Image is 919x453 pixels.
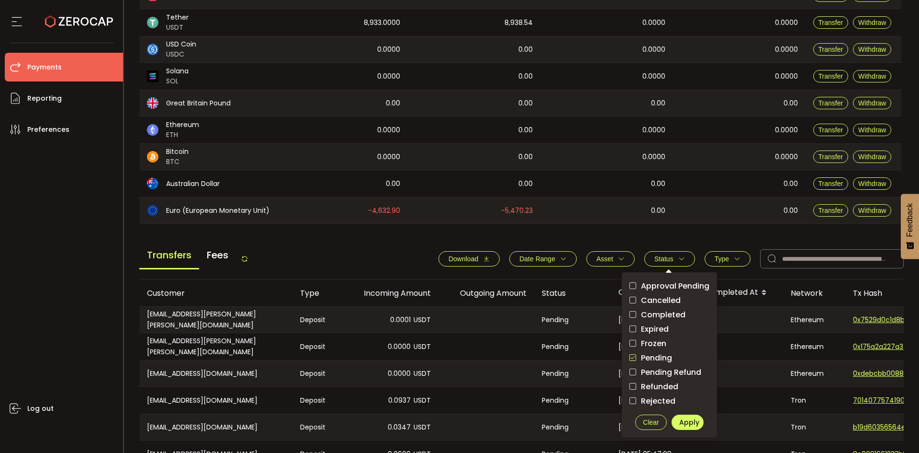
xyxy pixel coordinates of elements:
span: BTC [166,157,189,167]
span: Withdraw [858,19,886,26]
span: 0.00 [651,98,665,109]
span: SOL [166,76,189,86]
span: Apply [679,418,699,427]
div: Incoming Amount [343,288,438,299]
span: Clear [643,418,659,426]
span: Transfer [818,153,843,161]
button: Transfer [813,97,849,109]
span: Rejected [636,396,675,406]
span: 0.0000 [775,17,798,28]
button: Type [705,251,751,267]
span: Euro (European Monetary Unit) [166,206,269,216]
span: 0.00 [518,44,533,55]
span: Date Range [519,255,555,263]
button: Asset [586,251,635,267]
div: Deposit [292,360,343,386]
span: 0.0000 [642,44,665,55]
img: btc_portfolio.svg [147,151,158,163]
span: 0.00 [784,98,798,109]
span: ETH [166,130,199,140]
div: Deposit [292,307,343,333]
span: Completed [636,310,685,319]
div: Completed At [697,285,783,301]
button: Transfer [813,124,849,136]
span: Fees [199,242,236,268]
span: Transfer [818,207,843,214]
button: Feedback - Show survey [901,194,919,259]
span: 0.0000 [642,125,665,136]
span: Pending Refund [636,368,701,377]
span: Frozen [636,339,666,348]
span: 0.0000 [775,71,798,82]
span: Withdraw [858,153,886,161]
span: USDC [166,49,196,59]
span: [DATE] 04:25:07 [618,314,671,325]
span: Asset [596,255,613,263]
img: eth_portfolio.svg [147,124,158,136]
span: USDT [414,368,431,379]
span: Approval Pending [636,281,709,290]
button: Date Range [509,251,577,267]
div: [EMAIL_ADDRESS][DOMAIN_NAME] [139,387,292,414]
button: Withdraw [853,97,891,109]
span: 0.00 [386,98,400,109]
span: Solana [166,66,189,76]
span: 0.0000 [642,17,665,28]
span: 0.00 [518,151,533,163]
img: sol_portfolio.png [147,70,158,82]
div: Type [292,288,343,299]
button: Transfer [813,151,849,163]
button: Download [438,251,500,267]
div: Deposit [292,333,343,360]
span: 0.00 [518,71,533,82]
div: Tron [783,414,845,440]
span: Pending [542,395,569,406]
img: usdc_portfolio.svg [147,44,158,55]
button: Withdraw [853,16,891,29]
span: Transfer [818,126,843,134]
span: 0.00 [784,178,798,189]
div: [EMAIL_ADDRESS][PERSON_NAME][PERSON_NAME][DOMAIN_NAME] [139,333,292,360]
span: Transfer [818,19,843,26]
button: Status [644,251,695,267]
button: Withdraw [853,151,891,163]
div: Ethereum [783,333,845,360]
div: [EMAIL_ADDRESS][DOMAIN_NAME] [139,414,292,440]
span: 0.0000 [388,341,411,352]
span: USDT [166,23,189,33]
div: Deposit [292,387,343,414]
span: USDT [414,422,431,433]
div: [EMAIL_ADDRESS][DOMAIN_NAME] [139,360,292,386]
span: -5,470.23 [501,205,533,216]
div: Chat Widget [871,407,919,453]
span: Pending [542,341,569,352]
span: [DATE] 00:09:30 [618,341,671,352]
span: Transfers [139,242,199,269]
img: usdt_portfolio.svg [147,17,158,28]
div: Created At [611,285,697,301]
div: Network [783,288,845,299]
span: 0.0000 [377,125,400,136]
div: [EMAIL_ADDRESS][PERSON_NAME][PERSON_NAME][DOMAIN_NAME] [139,307,292,333]
span: Refunded [636,382,678,391]
button: Withdraw [853,70,891,82]
span: Log out [27,402,54,416]
span: Withdraw [858,207,886,214]
span: 8,938.54 [504,17,533,28]
button: Withdraw [853,177,891,190]
span: Payments [27,60,62,74]
span: 0.00 [784,205,798,216]
span: 0.0000 [642,71,665,82]
span: Withdraw [858,180,886,187]
span: Pending [542,314,569,325]
button: Transfer [813,177,849,190]
div: Outgoing Amount [438,288,534,299]
div: Status [534,288,611,299]
span: Withdraw [858,72,886,80]
button: Transfer [813,16,849,29]
span: 0.00 [651,205,665,216]
span: 0.0000 [775,151,798,163]
span: Transfer [818,99,843,107]
span: [DATE] 03:00:35 [618,422,670,433]
span: Bitcoin [166,147,189,157]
